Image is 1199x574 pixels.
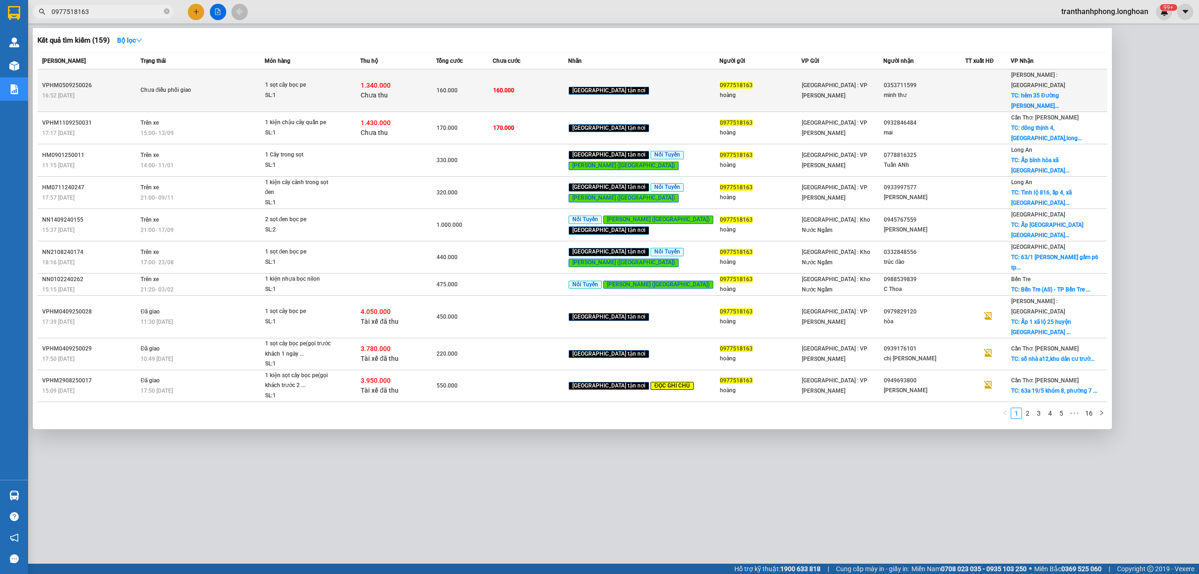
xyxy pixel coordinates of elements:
img: warehouse-icon [9,491,19,500]
span: [GEOGRAPHIC_DATA] tận nơi [569,151,649,159]
span: 0977518163 [720,216,753,223]
span: [PHONE_NUMBER] [4,32,71,48]
span: 15:15 [DATE] [42,286,74,293]
span: ĐỌC GHI CHÚ [651,382,694,390]
div: 1 sọt cây bọc pe [265,306,335,317]
span: [GEOGRAPHIC_DATA] tận nơi [569,248,649,256]
div: 0332848556 [884,247,965,257]
span: [PERSON_NAME] ([GEOGRAPHIC_DATA]) [569,194,679,202]
span: [GEOGRAPHIC_DATA] tận nơi [569,226,649,235]
span: TC: 63/1 [PERSON_NAME] gấm p6 tp... [1011,254,1098,271]
div: VPHM1109250031 [42,118,138,128]
span: Nối Tuyến [651,151,684,159]
span: 14:00 - 11/01 [141,162,174,169]
span: 11:30 [DATE] [141,319,173,325]
li: 1 [1011,408,1022,419]
div: 1 sọt cây bọc pe [265,80,335,90]
div: 1 Cây trong sọt [265,150,335,160]
span: 17:00 - 23/08 [141,259,174,266]
span: 0977518163 [720,249,753,255]
span: Mã đơn: QU121409250013 [4,57,142,69]
span: [PERSON_NAME] : [GEOGRAPHIC_DATA] [1011,298,1065,315]
img: warehouse-icon [9,37,19,47]
span: 21:20 - 03/02 [141,286,174,293]
span: 17:39 [DATE] [42,319,74,325]
span: [PERSON_NAME] ([GEOGRAPHIC_DATA]) [569,259,679,267]
span: Cần Thơ: [PERSON_NAME] [1011,345,1079,352]
div: hoàng [720,317,801,327]
div: VPHM0409250028 [42,307,138,317]
span: Tài xế đã thu [361,387,399,394]
div: hoàng [720,90,801,100]
span: Tổng cước [436,58,463,64]
span: 0977518163 [720,308,753,315]
div: hoàng [720,284,801,294]
div: 1 sọt đen bọc pe [265,247,335,257]
span: 0977518163 [720,119,753,126]
span: VP Gửi [801,58,819,64]
span: Trên xe [141,216,159,223]
div: HM0901250011 [42,150,138,160]
a: 1 [1011,408,1021,418]
li: 16 [1082,408,1096,419]
div: 0353711599 [884,81,965,90]
span: Nối Tuyến [651,248,684,256]
div: hoàng [720,225,801,235]
span: CÔNG TY TNHH CHUYỂN PHÁT NHANH BẢO AN [81,32,172,49]
div: 1 kiện nhựa bọc nilon [265,274,335,284]
div: 0949693800 [884,376,965,386]
div: hoàng [720,160,801,170]
span: [GEOGRAPHIC_DATA] tận nơi [569,87,649,95]
li: Next Page [1096,408,1107,419]
div: 1 kiện chậu cây quấn pe [265,118,335,128]
span: Chưa thu [361,129,388,136]
span: [GEOGRAPHIC_DATA] : VP [PERSON_NAME] [802,377,867,394]
span: 160.000 [437,87,458,94]
span: Cần Thơ: [PERSON_NAME] [1011,114,1079,121]
span: 1.430.000 [361,119,391,127]
a: 3 [1034,408,1044,418]
span: ••• [1067,408,1082,419]
span: 21:00 - 09/11 [141,194,174,201]
span: Đã giao [141,308,160,315]
span: Thu hộ [360,58,378,64]
li: Previous Page [999,408,1011,419]
h3: Kết quả tìm kiếm ( 159 ) [37,36,110,45]
div: 0945767559 [884,215,965,225]
span: 0977518163 [720,345,753,352]
span: [GEOGRAPHIC_DATA] : VP [PERSON_NAME] [802,152,867,169]
div: SL: 1 [265,198,335,208]
div: [PERSON_NAME] [884,386,965,395]
a: 5 [1056,408,1066,418]
img: logo-vxr [8,6,20,20]
span: Trên xe [141,184,159,191]
span: Ngày in phiếu: 17:09 ngày [59,19,189,29]
span: Món hàng [265,58,290,64]
span: Trên xe [141,276,159,283]
span: [GEOGRAPHIC_DATA] : VP [PERSON_NAME] [802,308,867,325]
div: hoàng [720,386,801,395]
span: Nối Tuyến [651,183,684,192]
span: 220.000 [437,350,458,357]
div: hoàng [720,193,801,202]
span: TC: Ấp bình hòa xã [GEOGRAPHIC_DATA]... [1011,157,1069,174]
span: question-circle [10,512,19,521]
span: TC: Ấp [GEOGRAPHIC_DATA] [GEOGRAPHIC_DATA]... [1011,222,1083,239]
div: 0979829120 [884,307,965,317]
span: 1.340.000 [361,82,391,89]
a: 4 [1045,408,1055,418]
span: Đã giao [141,377,160,384]
span: 3.780.000 [361,345,391,352]
span: TC: Ấp 1 xã lộ 25 huyện [GEOGRAPHIC_DATA] ... [1011,319,1071,335]
span: left [1002,410,1008,416]
span: down [136,37,142,44]
span: 475.000 [437,281,458,288]
div: Tuấn ANh [884,160,965,170]
span: 450.000 [437,313,458,320]
span: 330.000 [437,157,458,164]
div: C Thoa [884,284,965,294]
span: TC: hẻm 35 Đường [PERSON_NAME]... [1011,92,1059,109]
span: 0977518163 [720,276,753,283]
div: SL: 1 [265,391,335,401]
span: Trên xe [141,119,159,126]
